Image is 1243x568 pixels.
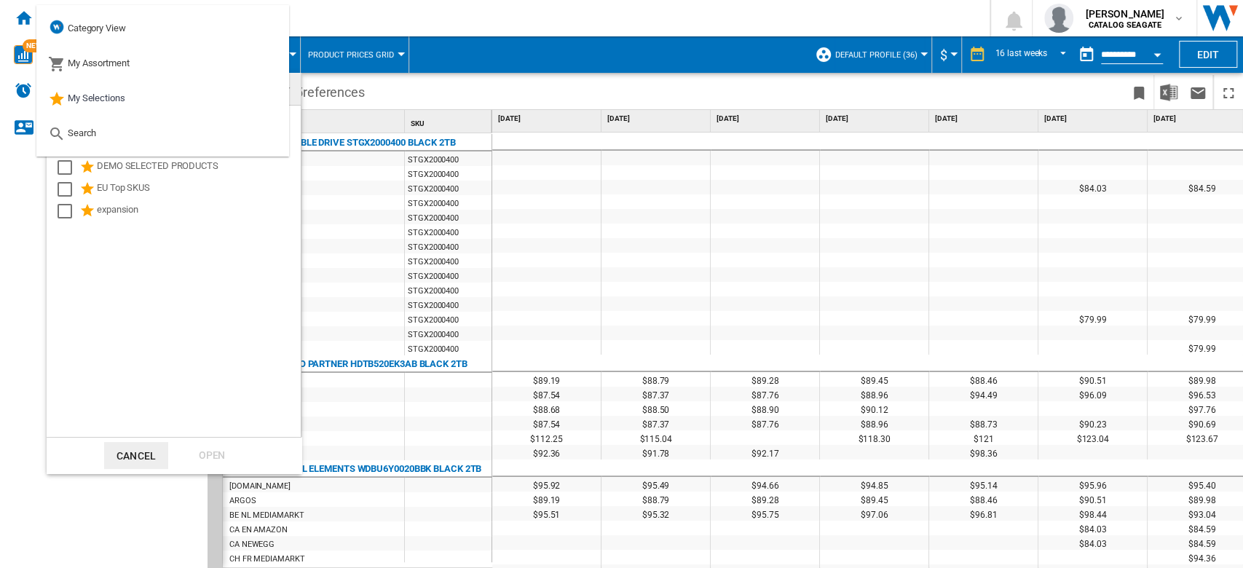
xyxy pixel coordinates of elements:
span: My Selections [68,92,125,103]
span: Search [68,127,96,138]
span: My Assortment [68,58,130,68]
div: DEMO SELECTED PRODUCTS [97,159,299,176]
div: Open [180,442,244,469]
img: wiser-icon-blue.png [48,18,66,36]
md-checkbox: Select [58,202,79,220]
button: Cancel [104,442,168,469]
md-checkbox: Select [58,159,79,176]
div: EU Top SKUS [97,181,299,198]
md-checkbox: Select [58,181,79,198]
div: expansion [97,202,299,220]
span: Category View [68,23,126,33]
